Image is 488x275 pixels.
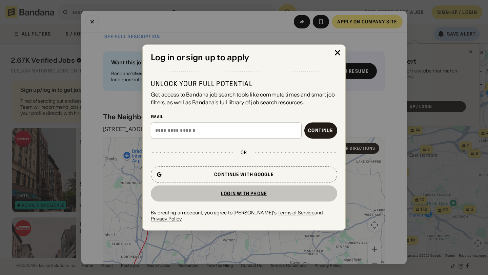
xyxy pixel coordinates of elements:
div: Email [151,114,337,120]
a: Privacy Policy [151,216,182,222]
div: Continue [308,128,333,133]
div: Log in or sign up to apply [151,53,337,63]
div: or [241,149,247,155]
a: Terms of Service [278,210,314,216]
div: By creating an account, you agree to [PERSON_NAME]'s and . [151,210,337,222]
div: Unlock your full potential [151,80,337,88]
div: Login with phone [221,191,267,196]
div: Continue with Google [214,172,273,177]
div: Get access to Bandana job search tools like commute times and smart job filters, as well as Banda... [151,91,337,106]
